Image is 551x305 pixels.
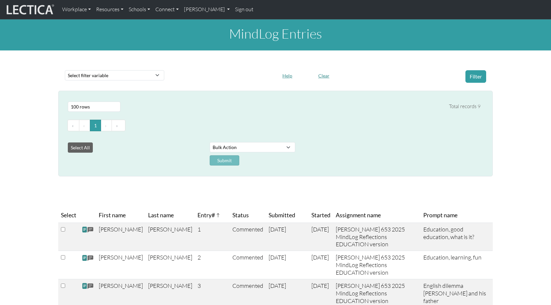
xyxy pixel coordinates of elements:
[99,211,126,220] span: First name
[309,251,333,279] td: [DATE]
[449,103,481,111] div: Total records 9
[88,283,93,290] span: comments
[181,3,232,16] a: [PERSON_NAME]
[333,223,421,251] td: [PERSON_NAME] 653 2025 MindLog Reflections EDUCATION version
[153,3,181,16] a: Connect
[145,208,195,223] th: Last name
[266,251,309,279] td: [DATE]
[230,223,266,251] td: Commented
[421,223,493,251] td: Education, good education, what is it?
[279,71,295,81] button: Help
[145,251,195,279] td: [PERSON_NAME]
[60,3,93,16] a: Workplace
[315,71,332,81] button: Clear
[232,211,249,220] span: Status
[68,120,481,132] ul: Pagination
[90,120,101,132] button: Go to page 1
[68,142,93,153] button: Select All
[82,226,88,233] span: view
[5,3,54,16] img: lecticalive
[309,208,333,223] th: Started
[82,255,88,261] span: view
[58,208,79,223] th: Select
[88,255,93,262] span: comments
[195,251,230,279] td: 2
[96,251,145,279] td: [PERSON_NAME]
[96,223,145,251] td: [PERSON_NAME]
[88,226,93,234] span: comments
[232,3,256,16] a: Sign out
[195,223,230,251] td: 1
[465,70,486,83] button: Filter
[126,3,153,16] a: Schools
[333,251,421,279] td: [PERSON_NAME] 653 2025 MindLog Reflections EDUCATION version
[230,251,266,279] td: Commented
[421,251,493,279] td: Education, learning, fun
[145,223,195,251] td: [PERSON_NAME]
[269,211,295,220] span: Submitted
[309,223,333,251] td: [DATE]
[197,211,227,220] span: Entry#
[93,3,126,16] a: Resources
[423,211,458,220] span: Prompt name
[82,283,88,290] span: view
[279,72,295,78] a: Help
[336,211,381,220] span: Assignment name
[266,223,309,251] td: [DATE]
